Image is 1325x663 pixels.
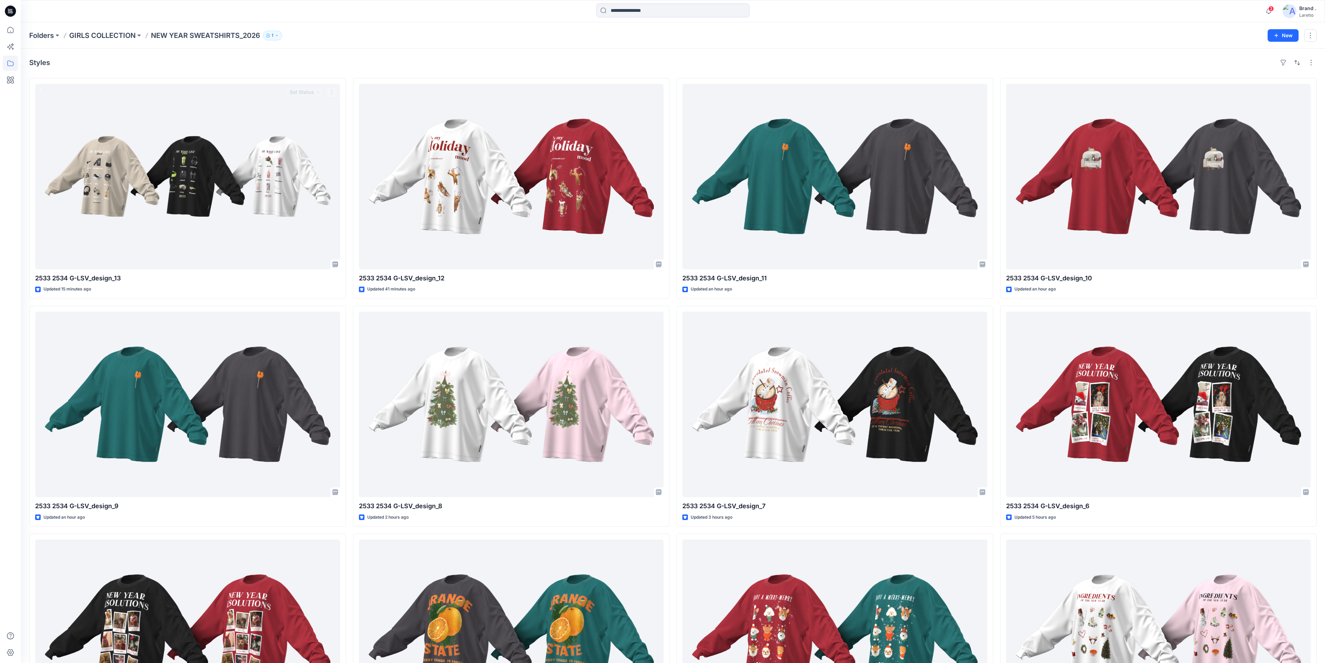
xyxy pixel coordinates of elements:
[691,286,732,293] p: Updated an hour ago
[35,312,340,497] a: 2533 2534 G-LSV_design_9
[1006,501,1311,511] p: 2533 2534 G-LSV_design_6
[1006,312,1311,497] a: 2533 2534 G-LSV_design_6
[35,84,340,269] a: 2533 2534 G-LSV_design_13
[29,58,50,67] h4: Styles
[1299,4,1316,13] div: Brand .
[682,273,987,283] p: 2533 2534 G-LSV_design_11
[359,312,664,497] a: 2533 2534 G-LSV_design_8
[69,31,136,40] a: GIRLS COLLECTION
[367,286,415,293] p: Updated 41 minutes ago
[367,514,409,521] p: Updated 2 hours ago
[359,273,664,283] p: 2533 2534 G-LSV_design_12
[43,514,85,521] p: Updated an hour ago
[682,312,987,497] a: 2533 2534 G-LSV_design_7
[263,31,282,40] button: 1
[691,514,732,521] p: Updated 3 hours ago
[1006,84,1311,269] a: 2533 2534 G-LSV_design_10
[1014,286,1056,293] p: Updated an hour ago
[1014,514,1056,521] p: Updated 5 hours ago
[1006,273,1311,283] p: 2533 2534 G-LSV_design_10
[1268,6,1274,11] span: 3
[43,286,91,293] p: Updated 15 minutes ago
[1299,13,1316,18] div: Laretto
[272,32,273,39] p: 1
[35,501,340,511] p: 2533 2534 G-LSV_design_9
[1268,29,1299,42] button: New
[682,501,987,511] p: 2533 2534 G-LSV_design_7
[29,31,54,40] a: Folders
[359,501,664,511] p: 2533 2534 G-LSV_design_8
[359,84,664,269] a: 2533 2534 G-LSV_design_12
[1283,4,1296,18] img: avatar
[682,84,987,269] a: 2533 2534 G-LSV_design_11
[151,31,260,40] p: NEW YEAR SWEATSHIRTS_2026
[35,273,340,283] p: 2533 2534 G-LSV_design_13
